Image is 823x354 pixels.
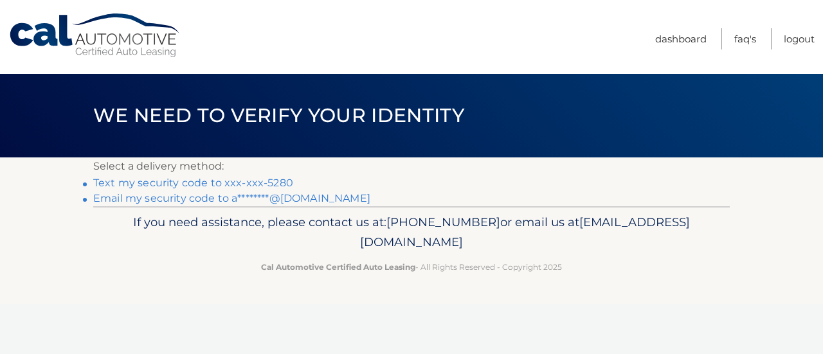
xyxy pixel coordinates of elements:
[784,28,815,49] a: Logout
[261,262,415,272] strong: Cal Automotive Certified Auto Leasing
[102,260,721,274] p: - All Rights Reserved - Copyright 2025
[655,28,707,49] a: Dashboard
[93,192,370,204] a: Email my security code to a********@[DOMAIN_NAME]
[102,212,721,253] p: If you need assistance, please contact us at: or email us at
[386,215,500,229] span: [PHONE_NUMBER]
[734,28,756,49] a: FAQ's
[8,13,182,58] a: Cal Automotive
[93,103,464,127] span: We need to verify your identity
[93,177,293,189] a: Text my security code to xxx-xxx-5280
[93,157,730,175] p: Select a delivery method:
